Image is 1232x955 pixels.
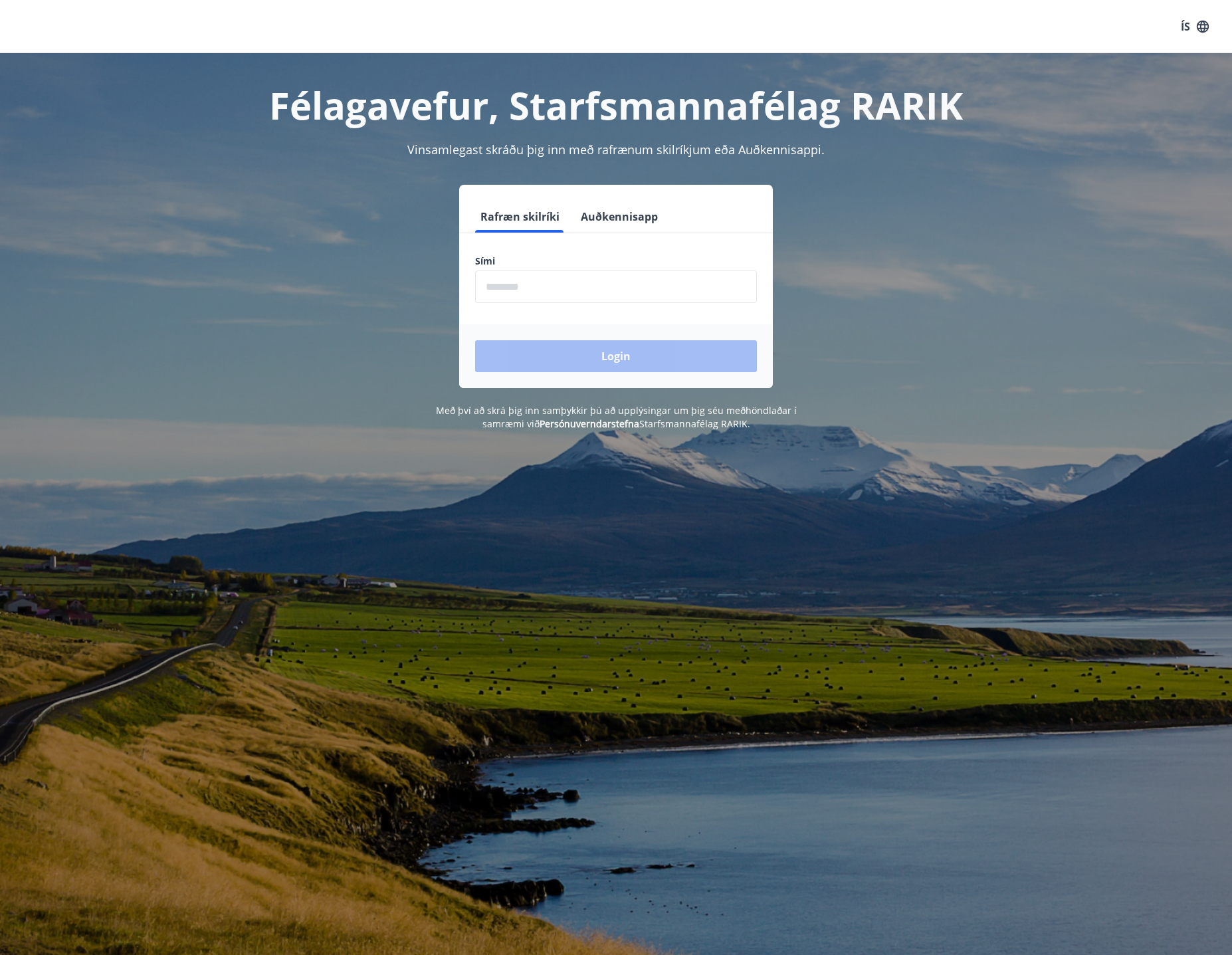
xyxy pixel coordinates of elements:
button: Rafræn skilríki [475,201,565,233]
a: Persónuverndarstefna [540,417,639,430]
span: Vinsamlegast skráðu þig inn með rafrænum skilríkjum eða Auðkennisappi. [407,142,825,158]
button: ÍS [1174,15,1216,39]
label: Sími [475,255,757,268]
span: Með því að skrá þig inn samþykkir þú að upplýsingar um þig séu meðhöndlaðar í samræmi við Starfsm... [436,404,797,430]
h1: Félagavefur, Starfsmannafélag RARIK [154,80,1078,130]
button: Auðkennisapp [575,201,663,233]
